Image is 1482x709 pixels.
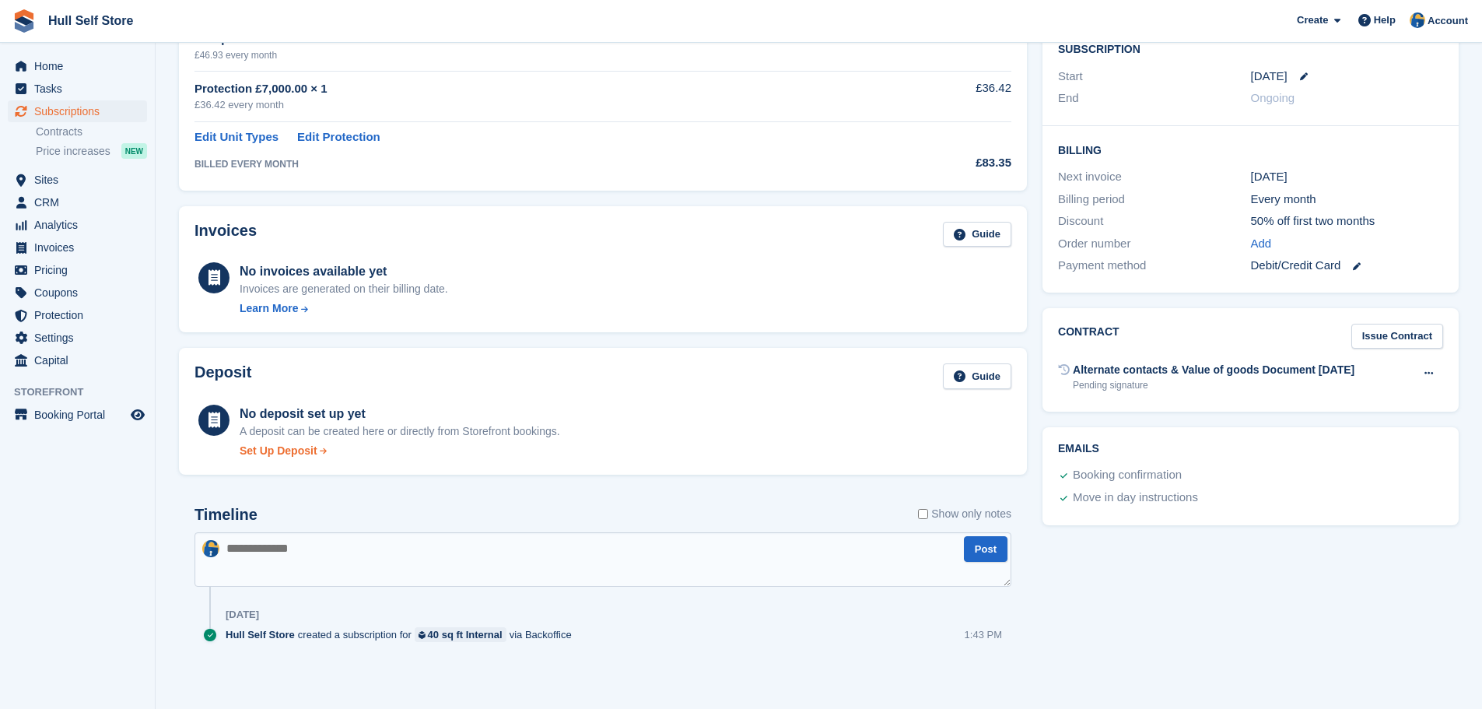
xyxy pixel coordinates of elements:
h2: Emails [1058,443,1443,455]
span: CRM [34,191,128,213]
a: menu [8,55,147,77]
a: menu [8,327,147,349]
a: Guide [943,363,1011,389]
a: Price increases NEW [36,142,147,160]
a: menu [8,304,147,326]
div: No invoices available yet [240,262,448,281]
span: Home [34,55,128,77]
a: menu [8,259,147,281]
td: £46.93 [880,22,1011,71]
a: Add [1251,235,1272,253]
span: Pricing [34,259,128,281]
td: £36.42 [880,71,1011,121]
a: 40 sq ft Internal [415,627,506,642]
a: Guide [943,222,1011,247]
a: menu [8,100,147,122]
h2: Subscription [1058,40,1443,56]
input: Show only notes [918,506,928,522]
div: Move in day instructions [1073,489,1198,507]
span: Invoices [34,237,128,258]
a: Edit Unit Types [194,128,279,146]
div: Learn More [240,300,298,317]
div: Billing period [1058,191,1250,209]
div: Discount [1058,212,1250,230]
span: Tasks [34,78,128,100]
span: Price increases [36,144,110,159]
span: Analytics [34,214,128,236]
div: Invoices are generated on their billing date. [240,281,448,297]
a: menu [8,169,147,191]
img: Hull Self Store [202,540,219,557]
span: Sites [34,169,128,191]
div: No deposit set up yet [240,405,560,423]
a: Contracts [36,125,147,139]
a: Learn More [240,300,448,317]
div: Next invoice [1058,168,1250,186]
div: £46.93 every month [194,48,880,62]
div: 1:43 PM [965,627,1002,642]
div: Start [1058,68,1250,86]
span: Ongoing [1251,91,1295,104]
div: 50% off first two months [1251,212,1443,230]
div: 40 sq ft Internal [428,627,503,642]
div: £83.35 [880,154,1011,172]
div: [DATE] [1251,168,1443,186]
div: Alternate contacts & Value of goods Document [DATE] [1073,362,1354,378]
div: Protection £7,000.00 × 1 [194,80,880,98]
span: Subscriptions [34,100,128,122]
a: Set Up Deposit [240,443,560,459]
a: menu [8,282,147,304]
div: £36.42 every month [194,97,880,113]
h2: Deposit [194,363,251,389]
div: Booking confirmation [1073,466,1182,485]
a: menu [8,214,147,236]
img: stora-icon-8386f47178a22dfd0bd8f6a31ec36ba5ce8667c1dd55bd0f319d3a0aa187defe.svg [12,9,36,33]
a: Preview store [128,405,147,424]
button: Post [964,536,1007,562]
a: menu [8,78,147,100]
p: A deposit can be created here or directly from Storefront bookings. [240,423,560,440]
h2: Billing [1058,142,1443,157]
a: menu [8,191,147,213]
span: Settings [34,327,128,349]
img: Hull Self Store [1410,12,1425,28]
div: Set Up Deposit [240,443,317,459]
a: menu [8,237,147,258]
div: BILLED EVERY MONTH [194,157,880,171]
div: Pending signature [1073,378,1354,392]
span: Account [1428,13,1468,29]
span: Help [1374,12,1396,28]
span: Coupons [34,282,128,304]
span: Storefront [14,384,155,400]
a: Hull Self Store [42,8,139,33]
div: Payment method [1058,257,1250,275]
h2: Contract [1058,324,1119,349]
span: Create [1297,12,1328,28]
div: Every month [1251,191,1443,209]
div: Order number [1058,235,1250,253]
div: [DATE] [226,609,259,621]
div: created a subscription for via Backoffice [226,627,580,642]
div: Debit/Credit Card [1251,257,1443,275]
div: NEW [121,143,147,159]
a: menu [8,404,147,426]
span: Hull Self Store [226,627,295,642]
a: menu [8,349,147,371]
a: Edit Protection [297,128,380,146]
span: Booking Portal [34,404,128,426]
h2: Timeline [194,506,258,524]
a: Issue Contract [1351,324,1443,349]
h2: Invoices [194,222,257,247]
label: Show only notes [918,506,1011,522]
span: Capital [34,349,128,371]
time: 2025-08-22 00:00:00 UTC [1251,68,1288,86]
div: End [1058,90,1250,107]
span: Protection [34,304,128,326]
